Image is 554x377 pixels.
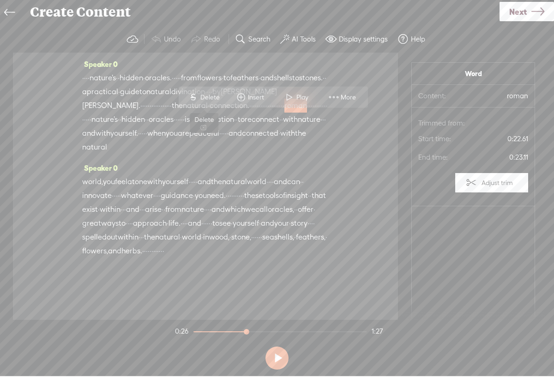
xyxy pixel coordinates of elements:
[148,244,150,258] span: ·
[164,35,181,44] label: Undo
[149,113,174,126] span: oracles
[219,126,221,140] span: ·
[163,99,164,113] span: ·
[110,126,138,140] span: yourself.
[181,71,197,85] span: from
[211,203,225,216] span: and
[294,230,296,244] span: ·
[82,189,112,203] span: innovate
[209,230,229,244] span: wood,
[118,71,120,85] span: ·
[179,113,181,126] span: ·
[234,113,236,126] span: ·
[283,113,298,126] span: with
[235,189,237,203] span: ·
[82,99,140,113] span: [PERSON_NAME].
[181,203,204,216] span: nature
[179,71,181,85] span: ·
[300,175,302,189] span: ·
[168,99,170,113] span: ·
[212,85,221,99] span: by
[155,189,157,203] span: ·
[177,113,179,126] span: ·
[296,230,325,244] span: feathers,
[151,244,153,258] span: ·
[135,175,147,189] span: one
[153,244,155,258] span: ·
[117,189,119,203] span: ·
[172,99,183,113] span: the
[143,71,145,85] span: ·
[266,175,268,189] span: ·
[274,71,292,85] span: shells
[107,230,118,244] span: out
[223,126,225,140] span: ·
[174,71,175,85] span: ·
[144,244,146,258] span: ·
[82,216,101,230] span: great
[208,203,210,216] span: ·
[207,216,209,230] span: ·
[131,216,133,230] span: ·
[146,244,148,258] span: ·
[138,126,140,140] span: ·
[257,230,259,244] span: ·
[165,203,181,216] span: from
[142,230,144,244] span: ·
[200,113,202,126] span: ·
[140,99,142,113] span: ·
[189,126,219,140] span: peaceful
[411,35,425,44] label: Help
[190,175,192,189] span: ·
[209,85,211,99] span: ·
[231,30,277,48] button: Search
[151,99,153,113] span: ·
[270,175,272,189] span: ·
[322,113,324,126] span: ·
[144,230,155,244] span: the
[197,71,222,85] span: flowers
[103,175,115,189] span: you
[147,175,162,189] span: with
[171,85,205,99] span: divination
[112,189,114,203] span: ·
[272,175,274,189] span: ·
[418,91,459,101] span: Content:
[205,216,207,230] span: ·
[233,189,235,203] span: ·
[233,216,259,230] span: yourself
[204,35,220,44] label: Redo
[195,189,207,203] span: you
[211,175,222,189] span: the
[138,230,140,244] span: ·
[187,30,226,48] button: Redo
[82,175,103,189] span: world,
[90,113,91,126] span: ·
[292,71,299,85] span: to
[88,113,90,126] span: ·
[188,175,190,189] span: ·
[277,30,322,48] button: AI Tools
[84,71,86,85] span: ·
[307,216,309,230] span: ·
[82,203,98,216] span: exist
[82,113,84,126] span: ·
[245,113,279,126] span: reconnect
[203,230,209,244] span: in
[204,203,206,216] span: ·
[153,99,155,113] span: ·
[341,93,358,102] span: More
[459,150,528,164] span: 0:23.11
[182,216,184,230] span: ·
[155,99,157,113] span: ·
[119,216,126,230] span: to
[255,230,257,244] span: ·
[418,134,459,144] span: Start time:
[198,175,211,189] span: and
[120,71,143,85] span: hidden
[175,71,177,85] span: ·
[459,91,528,101] span: roman
[140,126,142,140] span: ·
[253,230,255,244] span: ·
[203,216,205,230] span: ·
